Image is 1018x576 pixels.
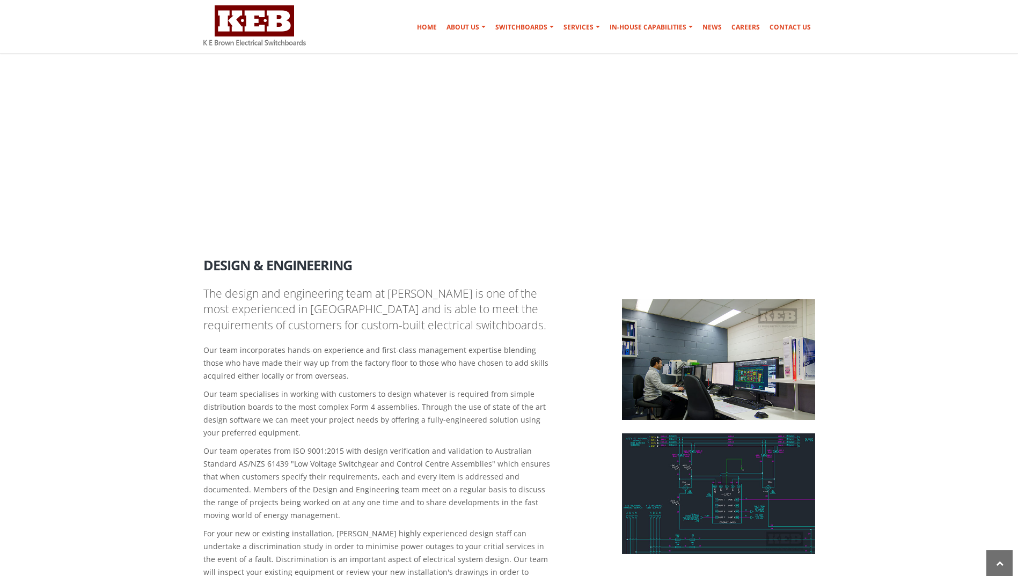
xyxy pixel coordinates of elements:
h2: Design & Engineering [203,250,815,272]
a: In-house Capabilities [605,17,697,38]
h1: In-House Capabilities [203,181,355,211]
a: News [698,17,726,38]
img: K E Brown Electrical Switchboards [203,5,306,46]
a: Switchboards [491,17,558,38]
a: Home [711,189,730,198]
p: Our team operates from ISO 9001:2015 with design verification and validation to Australian Standa... [203,445,554,522]
a: Home [413,17,441,38]
p: Our team incorporates hands-on experience and first-class management expertise blending those who... [203,344,554,382]
p: Our team specialises in working with customers to design whatever is required from simple distrib... [203,388,554,439]
a: Careers [727,17,764,38]
a: Contact Us [765,17,815,38]
a: About Us [442,17,490,38]
p: The design and engineering team at [PERSON_NAME] is one of the most experienced in [GEOGRAPHIC_DA... [203,286,554,333]
li: In-House Capabilities [732,187,812,201]
a: Services [559,17,604,38]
